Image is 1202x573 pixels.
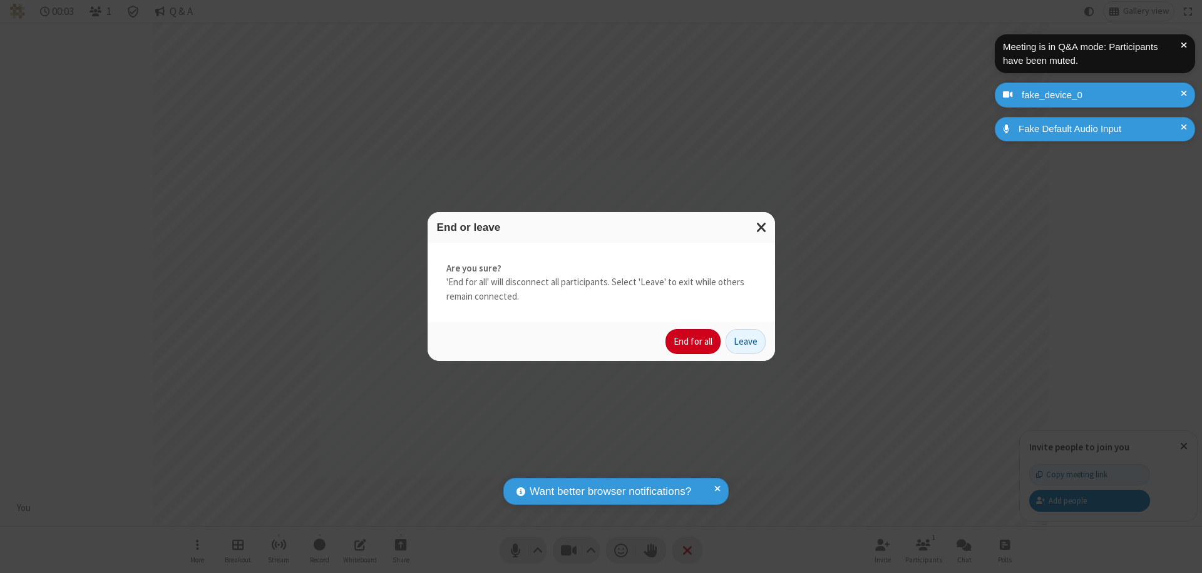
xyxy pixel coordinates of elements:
button: End for all [665,329,721,354]
h3: End or leave [437,221,766,233]
button: Leave [726,329,766,354]
span: Want better browser notifications? [530,484,691,500]
strong: Are you sure? [446,261,756,276]
button: Close modal [749,212,775,243]
div: Fake Default Audio Input [1014,122,1186,136]
div: 'End for all' will disconnect all participants. Select 'Leave' to exit while others remain connec... [428,243,775,323]
div: Meeting is in Q&A mode: Participants have been muted. [1003,40,1181,68]
div: fake_device_0 [1017,88,1186,103]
